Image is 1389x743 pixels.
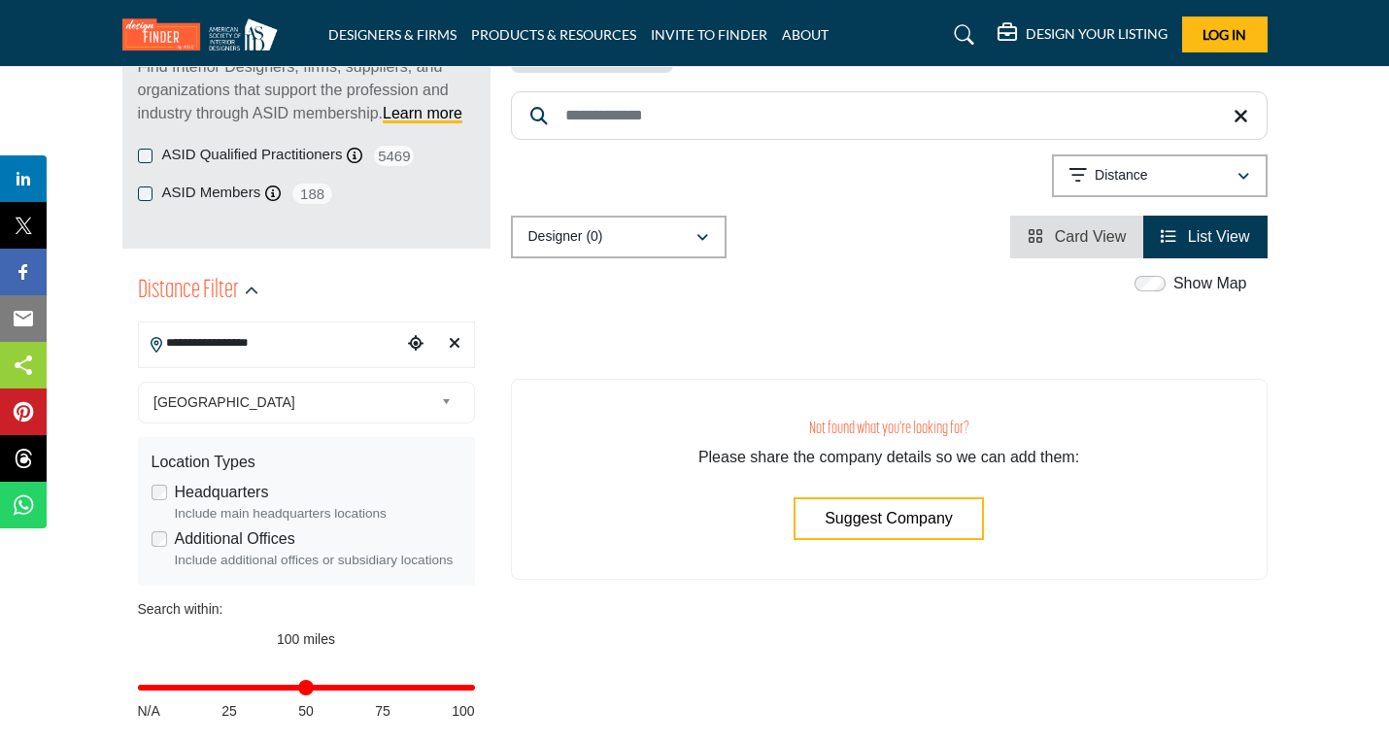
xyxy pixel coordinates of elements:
[651,26,767,43] a: INVITE TO FINDER
[139,324,401,362] input: Search Location
[162,144,343,166] label: ASID Qualified Practitioners
[138,55,475,125] p: Find Interior Designers, firms, suppliers, and organizations that support the profession and indu...
[175,504,461,523] div: Include main headquarters locations
[452,701,474,722] span: 100
[298,701,314,722] span: 50
[221,701,237,722] span: 25
[782,26,829,43] a: ABOUT
[1026,25,1168,43] h5: DESIGN YOUR LISTING
[551,419,1228,439] h3: Not found what you're looking for?
[1028,228,1126,245] a: View Card
[935,19,987,51] a: Search
[328,26,457,43] a: DESIGNERS & FIRMS
[290,182,334,206] span: 188
[511,216,727,258] button: Designer (0)
[383,105,462,121] a: Learn more
[1095,166,1147,186] p: Distance
[440,323,469,365] div: Clear search location
[175,527,295,551] label: Additional Offices
[375,701,390,722] span: 75
[277,631,335,647] span: 100 miles
[471,26,636,43] a: PRODUCTS & RESOURCES
[1052,154,1268,197] button: Distance
[138,701,160,722] span: N/A
[175,551,461,570] div: Include additional offices or subsidiary locations
[1055,228,1127,245] span: Card View
[794,497,984,540] button: Suggest Company
[1203,26,1246,43] span: Log In
[138,599,475,620] div: Search within:
[175,481,269,504] label: Headquarters
[1010,216,1143,258] li: Card View
[153,390,433,414] span: [GEOGRAPHIC_DATA]
[1173,272,1247,295] label: Show Map
[138,149,152,163] input: ASID Qualified Practitioners checkbox
[138,186,152,201] input: ASID Members checkbox
[998,23,1168,47] div: DESIGN YOUR LISTING
[1143,216,1267,258] li: List View
[1182,17,1268,52] button: Log In
[372,144,416,168] span: 5469
[698,449,1079,465] span: Please share the company details so we can add them:
[162,182,261,204] label: ASID Members
[511,91,1268,140] input: Search Keyword
[122,18,288,51] img: Site Logo
[1161,228,1249,245] a: View List
[152,451,461,474] div: Location Types
[401,323,430,365] div: Choose your current location
[825,510,953,526] span: Suggest Company
[138,274,239,309] h2: Distance Filter
[1188,228,1250,245] span: List View
[528,227,603,247] p: Designer (0)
